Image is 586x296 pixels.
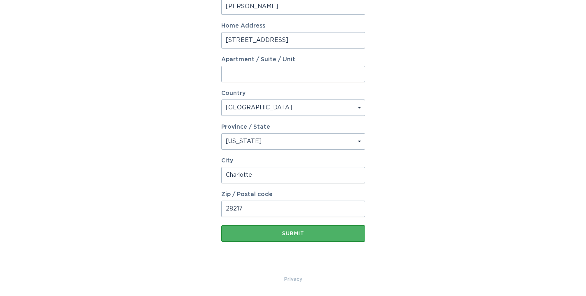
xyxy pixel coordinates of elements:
label: Zip / Postal code [221,192,365,197]
label: Apartment / Suite / Unit [221,57,365,62]
label: Province / State [221,124,270,130]
button: Submit [221,225,365,242]
label: Home Address [221,23,365,29]
label: City [221,158,365,164]
div: Submit [225,231,361,236]
label: Country [221,90,246,96]
a: Privacy Policy & Terms of Use [284,275,302,284]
